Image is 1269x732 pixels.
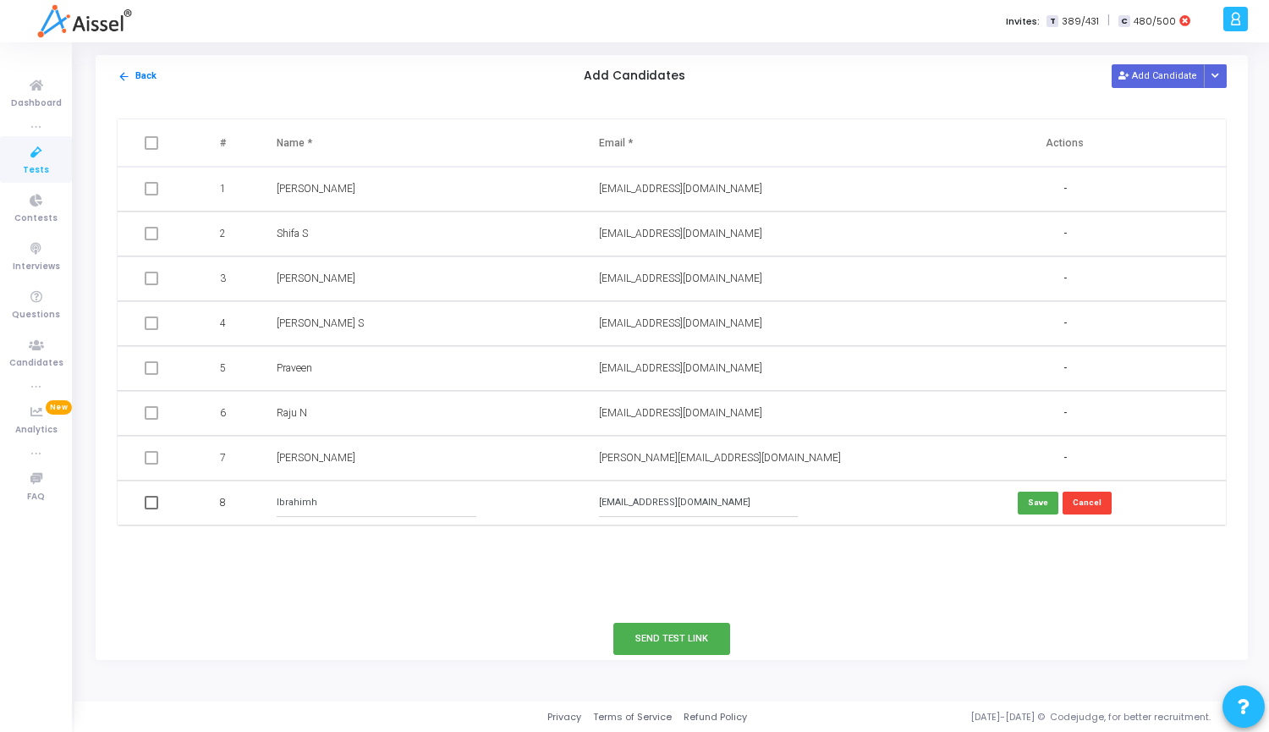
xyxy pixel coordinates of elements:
button: Cancel [1063,492,1112,515]
span: [EMAIL_ADDRESS][DOMAIN_NAME] [599,272,762,284]
th: Name * [260,119,582,167]
span: FAQ [27,490,45,504]
div: [DATE]-[DATE] © Codejudge, for better recruitment. [747,710,1248,724]
th: # [189,119,260,167]
div: Button group with nested dropdown [1204,64,1228,87]
button: Save [1018,492,1058,515]
span: [EMAIL_ADDRESS][DOMAIN_NAME] [599,183,762,195]
span: Analytics [15,423,58,438]
span: 480/500 [1134,14,1176,29]
span: 5 [220,360,226,376]
span: Contests [14,212,58,226]
span: Tests [23,163,49,178]
span: - [1063,406,1067,421]
span: [PERSON_NAME] S [277,317,364,329]
span: [EMAIL_ADDRESS][DOMAIN_NAME] [599,362,762,374]
span: Interviews [13,260,60,274]
label: Invites: [1006,14,1040,29]
button: Back [117,69,157,85]
span: Raju N [277,407,307,419]
span: - [1063,227,1067,241]
span: [EMAIL_ADDRESS][DOMAIN_NAME] [599,407,762,419]
span: - [1063,361,1067,376]
span: New [46,400,72,415]
span: [EMAIL_ADDRESS][DOMAIN_NAME] [599,228,762,239]
span: 7 [220,450,226,465]
span: Praveen [277,362,312,374]
span: Questions [12,308,60,322]
th: Email * [582,119,904,167]
span: - [1063,182,1067,196]
span: [PERSON_NAME] [277,183,355,195]
button: Add Candidate [1112,64,1205,87]
span: [PERSON_NAME] [277,272,355,284]
span: [PERSON_NAME] [277,452,355,464]
th: Actions [904,119,1226,167]
span: - [1063,272,1067,286]
span: Shifa S [277,228,308,239]
h5: Add Candidates [584,69,685,84]
span: C [1118,15,1129,28]
span: Dashboard [11,96,62,111]
span: [PERSON_NAME][EMAIL_ADDRESS][DOMAIN_NAME] [599,452,841,464]
span: 4 [220,316,226,331]
img: logo [37,4,131,38]
span: 3 [220,271,226,286]
span: [EMAIL_ADDRESS][DOMAIN_NAME] [599,317,762,329]
span: 8 [220,495,226,510]
mat-icon: arrow_back [118,70,130,83]
a: Privacy [547,710,581,724]
span: Candidates [9,356,63,371]
span: 6 [220,405,226,421]
span: 389/431 [1062,14,1099,29]
span: T [1047,15,1057,28]
a: Terms of Service [593,710,672,724]
span: 2 [220,226,226,241]
span: | [1107,12,1110,30]
a: Refund Policy [684,710,747,724]
span: - [1063,451,1067,465]
span: 1 [220,181,226,196]
span: - [1063,316,1067,331]
button: Send Test Link [613,623,730,654]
